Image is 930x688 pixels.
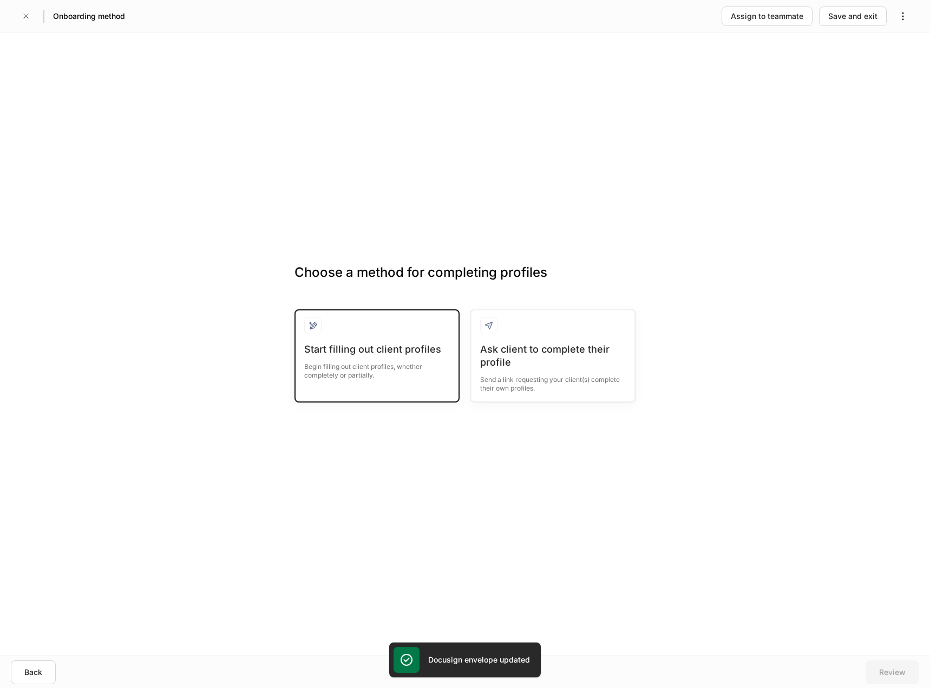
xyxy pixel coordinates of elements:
button: Back [11,660,56,684]
div: Save and exit [828,11,877,22]
button: Save and exit [819,7,887,26]
h5: Docusign envelope updated [428,654,530,665]
h3: Choose a method for completing profiles [294,264,636,298]
div: Back [24,667,42,678]
div: Review [879,667,906,678]
div: Assign to teammate [731,11,803,22]
div: Start filling out client profiles [304,343,450,356]
div: Ask client to complete their profile [480,343,626,369]
h5: Onboarding method [53,11,125,22]
div: Begin filling out client profiles, whether completely or partially. [304,356,450,380]
button: Review [866,660,919,684]
button: Assign to teammate [722,7,813,26]
div: Send a link requesting your client(s) complete their own profiles. [480,369,626,393]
